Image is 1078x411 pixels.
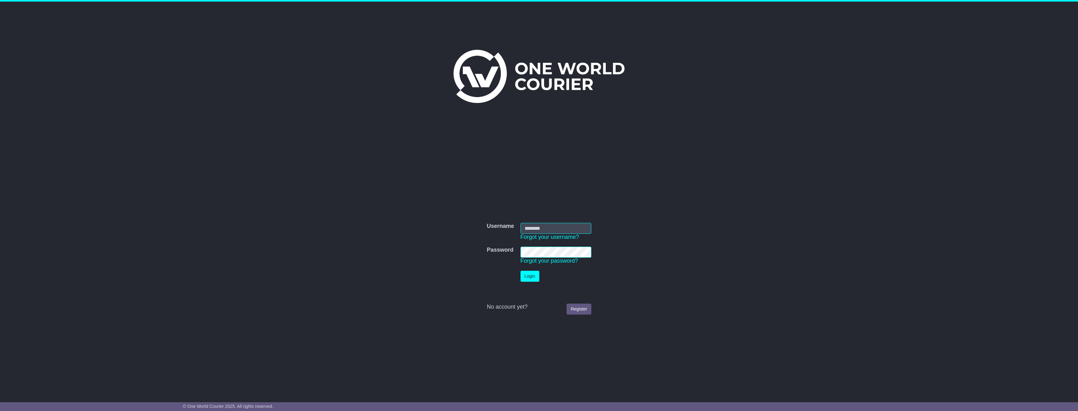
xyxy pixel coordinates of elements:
img: One World [453,50,625,103]
label: Password [487,247,513,254]
div: No account yet? [487,304,591,311]
a: Register [567,304,591,315]
a: Forgot your username? [521,234,579,240]
span: © One World Courier 2025. All rights reserved. [183,404,273,409]
a: Forgot your password? [521,258,578,264]
label: Username [487,223,514,230]
button: Login [521,271,539,282]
